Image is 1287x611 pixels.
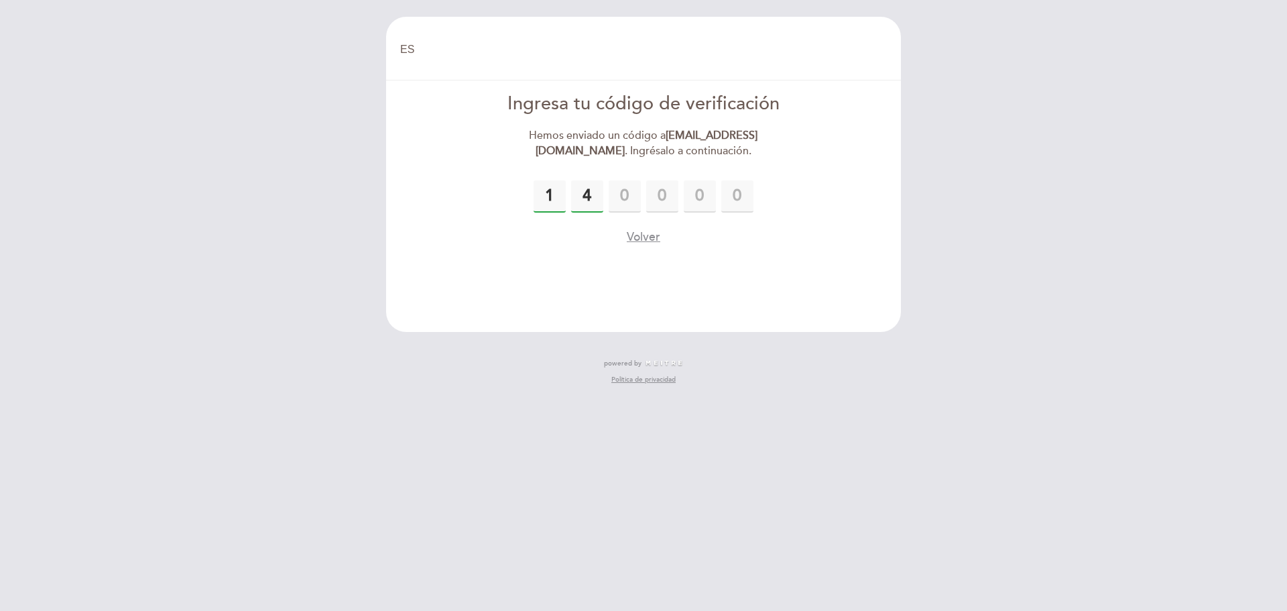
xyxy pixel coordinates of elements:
[611,375,676,384] a: Política de privacidad
[645,360,683,367] img: MEITRE
[571,180,603,213] input: 0
[490,91,798,117] div: Ingresa tu código de verificación
[604,359,683,368] a: powered by
[536,129,758,158] strong: [EMAIL_ADDRESS][DOMAIN_NAME]
[721,180,753,213] input: 0
[627,229,660,245] button: Volver
[604,359,641,368] span: powered by
[684,180,716,213] input: 0
[490,128,798,159] div: Hemos enviado un código a . Ingrésalo a continuación.
[646,180,678,213] input: 0
[609,180,641,213] input: 0
[534,180,566,213] input: 0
